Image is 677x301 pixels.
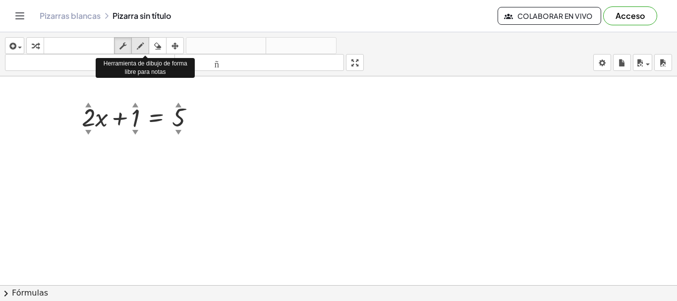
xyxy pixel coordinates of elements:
[186,37,266,54] button: deshacer
[498,7,601,25] button: Colaborar en vivo
[188,41,264,51] font: deshacer
[174,54,344,71] button: tamaño_del_formato
[175,128,182,135] font: ▼
[177,58,342,67] font: tamaño_del_formato
[132,101,139,108] font: ▲
[12,8,28,24] button: Cambiar navegación
[5,54,175,71] button: tamaño_del_formato
[46,41,112,51] font: teclado
[268,41,334,51] font: rehacer
[12,288,48,298] font: Fórmulas
[85,128,92,135] font: ▼
[616,10,645,21] font: Acceso
[603,6,657,25] button: Acceso
[44,37,114,54] button: teclado
[85,101,92,108] font: ▲
[40,10,101,21] font: Pizarras blancas
[517,11,593,20] font: Colaborar en vivo
[266,37,337,54] button: rehacer
[7,58,172,67] font: tamaño_del_formato
[104,60,187,75] font: Herramienta de dibujo de forma libre para notas
[40,11,101,21] a: Pizarras blancas
[175,101,182,108] font: ▲
[132,128,139,135] font: ▼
